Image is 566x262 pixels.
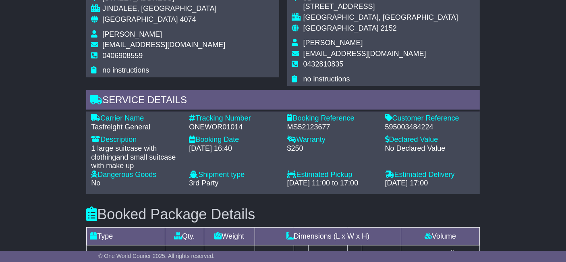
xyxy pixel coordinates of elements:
div: [DATE] 16:40 [189,144,279,153]
div: $250 [287,144,377,153]
span: 2152 [381,24,397,32]
div: Warranty [287,135,377,144]
div: Booking Reference [287,114,377,123]
div: Tracking Number [189,114,279,123]
div: JINDALEE, [GEOGRAPHIC_DATA] [102,4,225,13]
div: Declared Value [385,135,475,144]
div: No Declared Value [385,144,475,153]
span: [EMAIL_ADDRESS][DOMAIN_NAME] [303,50,426,58]
span: [GEOGRAPHIC_DATA] [303,24,379,32]
div: Customer Reference [385,114,475,123]
span: no instructions [303,75,350,83]
div: ONEWOR01014 [189,123,279,132]
div: Estimated Pickup [287,171,377,179]
div: Dangerous Goods [91,171,181,179]
div: Carrier Name [91,114,181,123]
span: no instructions [102,66,149,74]
div: [DATE] 17:00 [385,179,475,188]
div: Service Details [86,90,480,112]
h3: Booked Package Details [86,206,480,222]
span: [PERSON_NAME] [102,30,162,38]
span: © One World Courier 2025. All rights reserved. [98,253,215,259]
span: 0.922 [427,250,445,258]
span: 4074 [180,15,196,23]
td: Type [87,227,165,245]
div: 595003484224 [385,123,475,132]
span: 3rd Party [189,179,218,187]
span: [EMAIL_ADDRESS][DOMAIN_NAME] [102,41,225,49]
td: Qty. [165,227,204,245]
div: [STREET_ADDRESS] [303,2,458,11]
div: Booking Date [189,135,279,144]
span: [GEOGRAPHIC_DATA] [102,15,178,23]
div: Estimated Delivery [385,171,475,179]
div: [GEOGRAPHIC_DATA], [GEOGRAPHIC_DATA] [303,13,458,22]
td: Volume [401,227,479,245]
span: [PERSON_NAME] [303,39,363,47]
div: MS52123677 [287,123,377,132]
span: 0432810835 [303,60,344,68]
td: Dimensions (L x W x H) [255,227,401,245]
div: Tasfreight General [91,123,181,132]
div: [DATE] 11:00 to 17:00 [287,179,377,188]
span: No [91,179,100,187]
td: Weight [204,227,255,245]
div: Shipment type [189,171,279,179]
div: Description [91,135,181,144]
span: 0406908559 [102,52,143,60]
div: 1 large suitcase with clothingand small suitcase with make up [91,144,181,171]
sup: 3 [451,249,454,255]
